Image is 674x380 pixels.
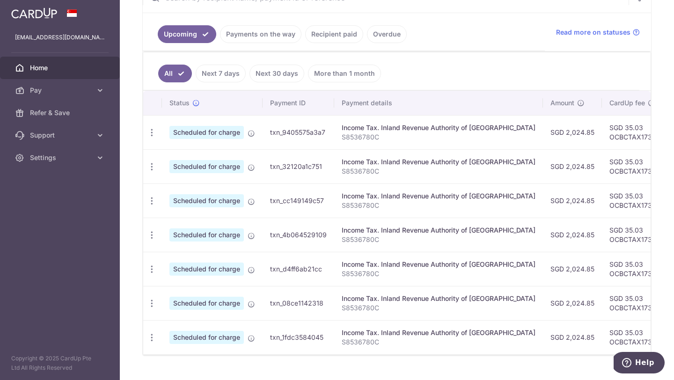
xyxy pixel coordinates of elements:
[11,7,57,19] img: CardUp
[543,149,602,183] td: SGD 2,024.85
[169,263,244,276] span: Scheduled for charge
[367,25,407,43] a: Overdue
[15,33,105,42] p: [EMAIL_ADDRESS][DOMAIN_NAME]
[342,269,535,278] p: S8536780C
[263,286,334,320] td: txn_08ce1142318
[263,252,334,286] td: txn_d4ff6ab21cc
[602,115,663,149] td: SGD 35.03 OCBCTAX173
[263,149,334,183] td: txn_32120a1c751
[543,320,602,354] td: SGD 2,024.85
[556,28,640,37] a: Read more on statuses
[30,86,92,95] span: Pay
[196,65,246,82] a: Next 7 days
[602,252,663,286] td: SGD 35.03 OCBCTAX173
[263,91,334,115] th: Payment ID
[220,25,301,43] a: Payments on the way
[249,65,304,82] a: Next 30 days
[30,131,92,140] span: Support
[263,320,334,354] td: txn_1fdc3584045
[543,183,602,218] td: SGD 2,024.85
[342,191,535,201] div: Income Tax. Inland Revenue Authority of [GEOGRAPHIC_DATA]
[342,260,535,269] div: Income Tax. Inland Revenue Authority of [GEOGRAPHIC_DATA]
[169,331,244,344] span: Scheduled for charge
[342,123,535,132] div: Income Tax. Inland Revenue Authority of [GEOGRAPHIC_DATA]
[30,63,92,73] span: Home
[556,28,630,37] span: Read more on statuses
[342,294,535,303] div: Income Tax. Inland Revenue Authority of [GEOGRAPHIC_DATA]
[543,286,602,320] td: SGD 2,024.85
[342,201,535,210] p: S8536780C
[169,98,190,108] span: Status
[614,352,665,375] iframe: Opens a widget where you can find more information
[602,286,663,320] td: SGD 35.03 OCBCTAX173
[342,167,535,176] p: S8536780C
[342,132,535,142] p: S8536780C
[169,126,244,139] span: Scheduled for charge
[158,65,192,82] a: All
[30,108,92,117] span: Refer & Save
[602,149,663,183] td: SGD 35.03 OCBCTAX173
[602,183,663,218] td: SGD 35.03 OCBCTAX173
[263,183,334,218] td: txn_cc149149c57
[169,160,244,173] span: Scheduled for charge
[543,115,602,149] td: SGD 2,024.85
[305,25,363,43] a: Recipient paid
[169,228,244,241] span: Scheduled for charge
[550,98,574,108] span: Amount
[169,194,244,207] span: Scheduled for charge
[169,297,244,310] span: Scheduled for charge
[342,328,535,337] div: Income Tax. Inland Revenue Authority of [GEOGRAPHIC_DATA]
[334,91,543,115] th: Payment details
[263,218,334,252] td: txn_4b064529109
[609,98,645,108] span: CardUp fee
[543,252,602,286] td: SGD 2,024.85
[342,226,535,235] div: Income Tax. Inland Revenue Authority of [GEOGRAPHIC_DATA]
[342,235,535,244] p: S8536780C
[342,337,535,347] p: S8536780C
[263,115,334,149] td: txn_9405575a3a7
[602,218,663,252] td: SGD 35.03 OCBCTAX173
[342,157,535,167] div: Income Tax. Inland Revenue Authority of [GEOGRAPHIC_DATA]
[308,65,381,82] a: More than 1 month
[158,25,216,43] a: Upcoming
[602,320,663,354] td: SGD 35.03 OCBCTAX173
[342,303,535,313] p: S8536780C
[30,153,92,162] span: Settings
[543,218,602,252] td: SGD 2,024.85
